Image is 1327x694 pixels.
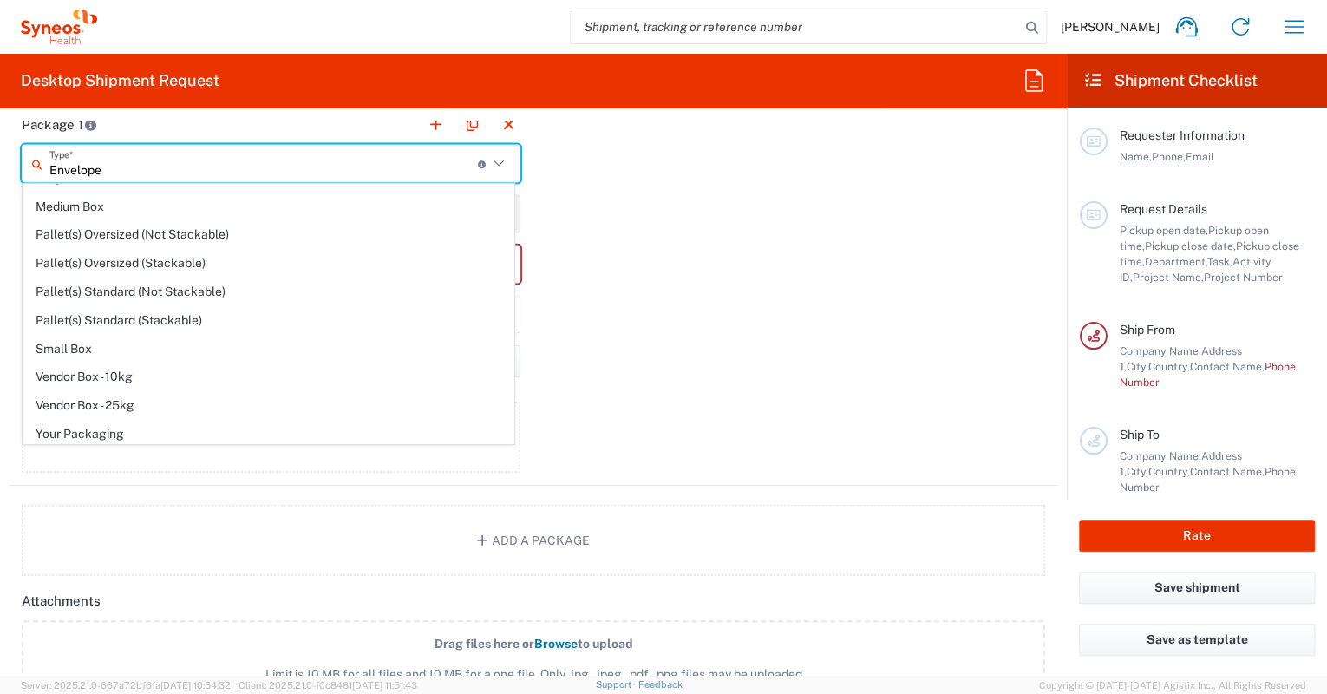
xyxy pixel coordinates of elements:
span: Email [1186,150,1214,163]
span: Pallet(s) Standard (Stackable) [23,307,513,334]
span: Ship To [1120,428,1160,442]
span: Project Number [1204,271,1283,284]
span: [DATE] 11:51:43 [352,680,417,691]
span: City, [1127,360,1148,373]
span: Contact Name, [1190,465,1265,478]
span: Name, [1120,150,1152,163]
button: Save shipment [1079,572,1315,604]
span: Drag files here or [435,637,534,651]
span: Copyright © [DATE]-[DATE] Agistix Inc., All Rights Reserved [1039,678,1306,693]
span: Phone, [1152,150,1186,163]
h2: Desktop Shipment Request [21,70,219,91]
span: Pallet(s) Oversized (Stackable) [23,250,513,277]
span: Small Box [23,336,513,363]
span: Vendor Box - 25kg [23,392,513,419]
span: Vendor Box - 10kg [23,363,513,390]
span: Your Packaging [23,421,513,448]
span: Pallet(s) Standard (Not Stackable) [23,278,513,305]
span: to upload [578,637,633,651]
span: Ship From [1120,323,1175,337]
button: Save as template [1079,624,1315,656]
span: Browse [534,637,578,651]
span: Contact Name, [1190,360,1265,373]
h2: Package 1 [22,116,97,134]
span: Request Details [1120,202,1207,216]
span: Company Name, [1120,344,1201,357]
span: Limit is 10 MB for all files and 10 MB for a one file. Only .jpg, .jpeg, .pdf, .png files may be ... [60,665,1007,684]
span: Pickup open date, [1120,224,1208,237]
span: Pickup close date, [1145,239,1236,252]
span: Medium Box [23,193,513,220]
span: Department, [1145,255,1207,268]
span: Server: 2025.21.0-667a72bf6fa [21,680,231,691]
input: Shipment, tracking or reference number [571,10,1020,43]
span: Client: 2025.21.0-f0c8481 [239,680,417,691]
span: [DATE] 10:54:32 [160,680,231,691]
button: Add a Package [22,504,1045,575]
span: [PERSON_NAME] [1061,19,1160,35]
h2: Shipment Checklist [1082,70,1258,91]
span: Project Name, [1133,271,1204,284]
a: Support [595,679,638,690]
span: Company Name, [1120,449,1201,462]
span: City, [1127,465,1148,478]
span: Task, [1207,255,1232,268]
span: Country, [1148,465,1190,478]
span: Country, [1148,360,1190,373]
span: Requester Information [1120,128,1245,142]
h2: Attachments [22,593,101,610]
span: Pallet(s) Oversized (Not Stackable) [23,221,513,248]
a: Feedback [638,679,683,690]
button: Rate [1079,520,1315,552]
